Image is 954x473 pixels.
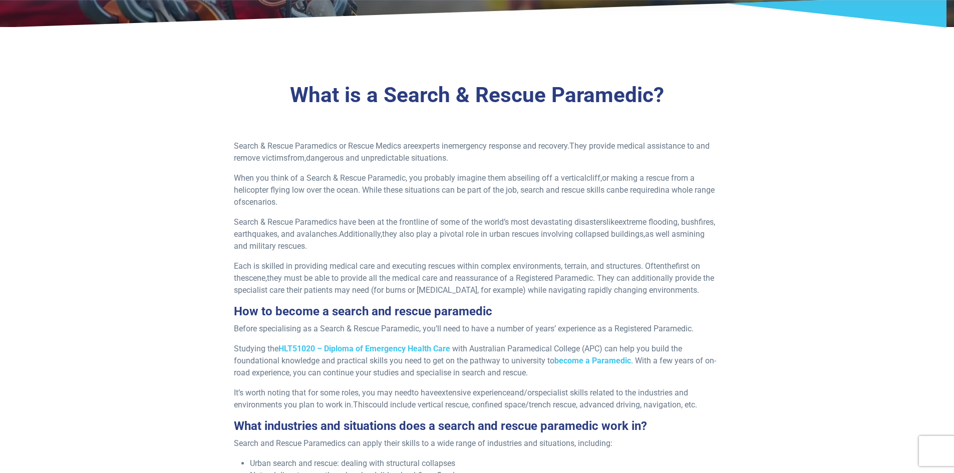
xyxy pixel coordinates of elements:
[339,229,382,239] span: Additionally,
[245,273,267,283] span: scene,
[234,388,688,409] span: specialist skills related to the industries and environments you plan to work in.
[665,261,676,271] span: the
[234,173,586,183] span: When you think of a Search & Rescue Paramedic, you probably imagine them abseiling off a vertical
[414,141,448,151] span: experts in
[606,217,618,227] span: like
[382,229,645,239] span: they also play a pivotal role in urban rescues involving collapsed buildings,
[184,83,770,108] h3: What is a Search & Rescue Paramedic?
[619,185,659,195] span: be required
[234,356,716,377] span: . With a few years of on-road experience, you can continue your studies and specialise in search ...
[234,304,492,318] span: How to become a search and rescue paramedic
[234,261,665,271] span: Each is skilled in providing medical care and executing rescues within complex environments, terr...
[234,344,278,353] span: Studying the
[586,173,602,183] span: cliff,
[554,356,631,365] a: become a Paramedic
[306,153,448,163] span: dangerous and unpredictable situations.
[645,229,680,239] span: as well as
[278,344,450,353] a: HLT51020 – Diploma of Emergency Health Care
[510,388,534,397] span: and/or
[234,324,694,333] span: Before specialising as a Search & Rescue Paramedic, you’ll need to have a number of years’ experi...
[412,388,438,397] span: to have
[287,153,306,163] span: from,
[241,197,277,207] span: scenarios.
[234,438,612,448] span: Search and Rescue Paramedics can apply their skills to a wide range of industries and situations,...
[234,419,647,433] span: What industries and situations does a search and rescue paramedic work in?
[353,400,369,409] span: This
[438,388,510,397] span: extensive experience
[659,185,665,195] span: in
[234,273,714,295] span: they must be able to provide all the medical care and reassurance of a Registered Paramedic. They...
[250,458,455,468] span: Urban search and rescue: dealing with structural collapses
[448,141,569,151] span: emergency response and recovery.
[369,400,697,409] span: could include vertical rescue, confined space/trench rescue, advanced driving, navigation, etc.
[234,217,606,227] span: Search & Rescue Paramedics have been at the frontline of some of the world’s most devastating dis...
[234,344,682,365] span: with Australian Paramedical College (APC) can help you build the foundational knowledge and pract...
[234,388,412,397] span: It’s worth noting that for some roles, you may need
[234,141,414,151] span: Search & Rescue Paramedics or Rescue Medics are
